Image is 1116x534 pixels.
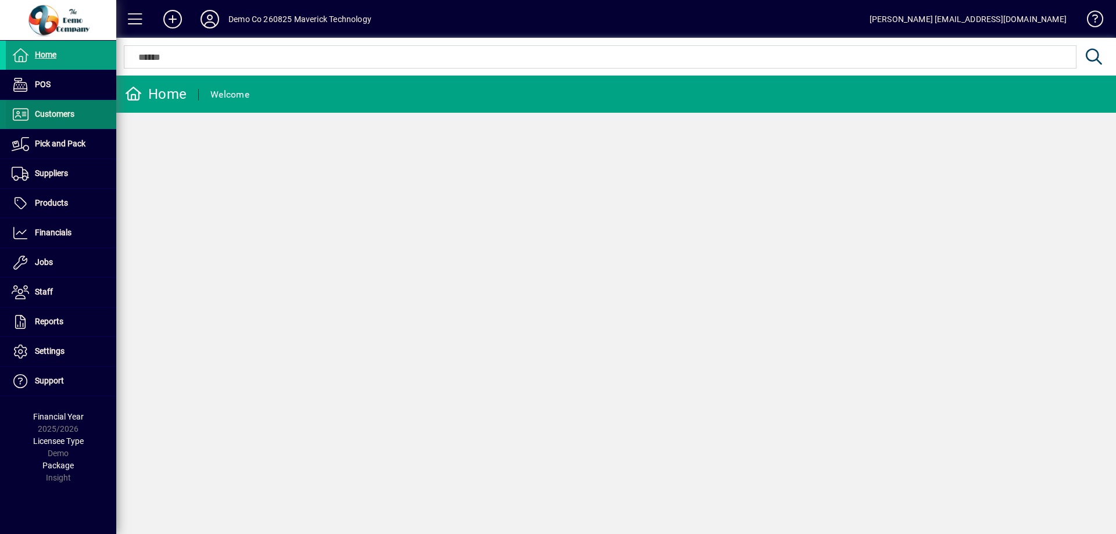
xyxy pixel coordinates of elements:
a: Customers [6,100,116,129]
a: Jobs [6,248,116,277]
span: Financials [35,228,71,237]
a: Financials [6,218,116,248]
span: Staff [35,287,53,296]
span: Support [35,376,64,385]
div: [PERSON_NAME] [EMAIL_ADDRESS][DOMAIN_NAME] [870,10,1067,28]
a: Pick and Pack [6,130,116,159]
a: Settings [6,337,116,366]
a: Products [6,189,116,218]
a: Support [6,367,116,396]
span: Customers [35,109,74,119]
span: Financial Year [33,412,84,421]
span: Suppliers [35,169,68,178]
span: Reports [35,317,63,326]
button: Profile [191,9,228,30]
div: Welcome [210,85,249,104]
span: Jobs [35,257,53,267]
a: POS [6,70,116,99]
span: Products [35,198,68,207]
a: Knowledge Base [1078,2,1101,40]
button: Add [154,9,191,30]
div: Demo Co 260825 Maverick Technology [228,10,371,28]
span: Home [35,50,56,59]
span: Licensee Type [33,436,84,446]
a: Staff [6,278,116,307]
span: Pick and Pack [35,139,85,148]
a: Suppliers [6,159,116,188]
span: Settings [35,346,65,356]
div: Home [125,85,187,103]
span: Package [42,461,74,470]
a: Reports [6,307,116,336]
span: POS [35,80,51,89]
